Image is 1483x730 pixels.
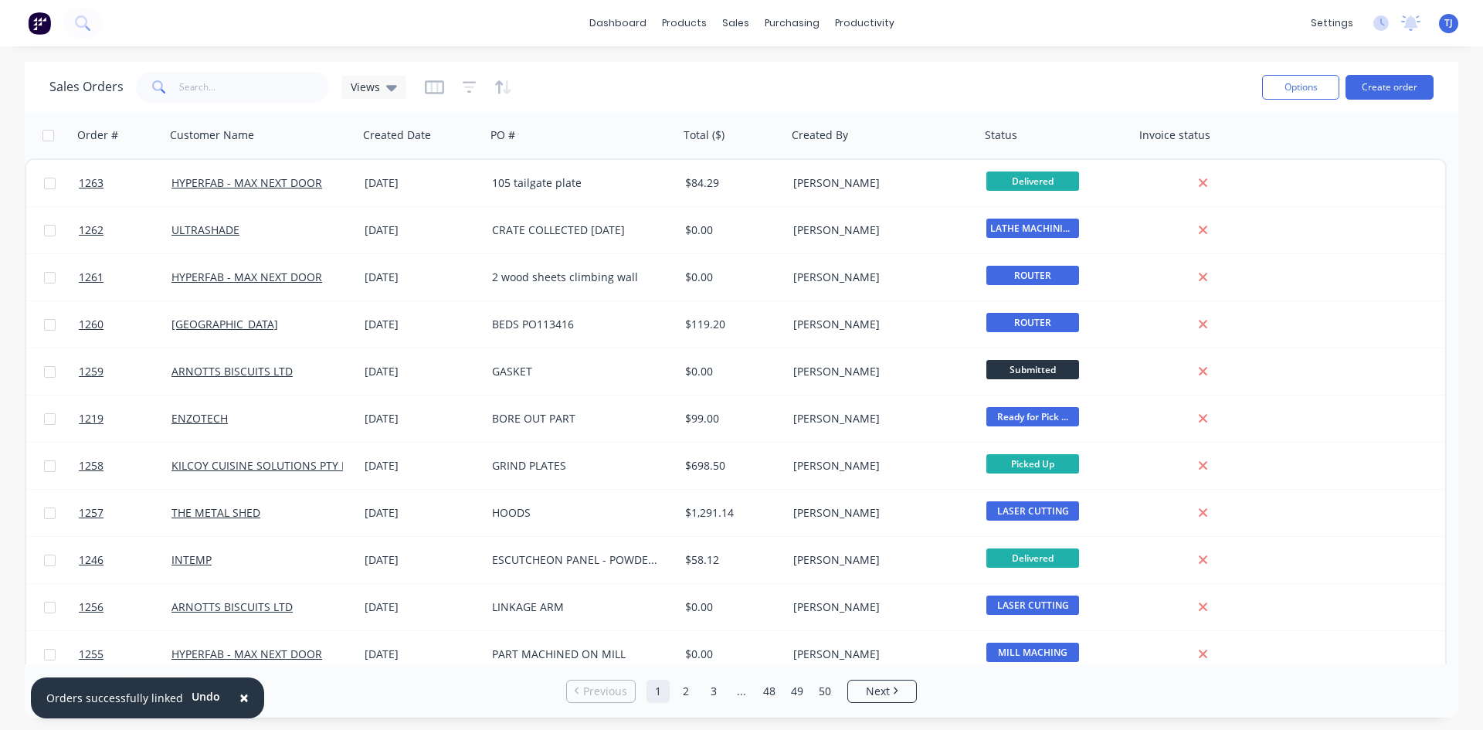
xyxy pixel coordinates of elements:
div: [PERSON_NAME] [793,222,965,238]
div: $119.20 [685,317,776,332]
div: purchasing [757,12,827,35]
span: 1262 [79,222,104,238]
div: [DATE] [365,364,480,379]
div: Order # [77,127,118,143]
a: 1255 [79,631,171,677]
div: [DATE] [365,647,480,662]
span: × [239,687,249,708]
a: 1263 [79,160,171,206]
span: Previous [583,684,627,699]
button: Options [1262,75,1339,100]
div: sales [714,12,757,35]
div: $698.50 [685,458,776,474]
span: 1219 [79,411,104,426]
div: [PERSON_NAME] [793,458,965,474]
div: PART MACHINED ON MILL [492,647,663,662]
a: ARNOTTS BISCUITS LTD [171,364,293,379]
span: 1259 [79,364,104,379]
div: PO # [490,127,515,143]
a: 1219 [79,396,171,442]
div: $0.00 [685,222,776,238]
a: KILCOY CUISINE SOLUTIONS PTY LTD [171,458,361,473]
div: LINKAGE ARM [492,599,663,615]
span: Next [866,684,890,699]
div: BORE OUT PART [492,411,663,426]
a: Page 1 is your current page [646,680,670,703]
div: [PERSON_NAME] [793,270,965,285]
a: HYPERFAB - MAX NEXT DOOR [171,647,322,661]
div: [PERSON_NAME] [793,552,965,568]
div: HOODS [492,505,663,521]
div: [DATE] [365,411,480,426]
a: 1262 [79,207,171,253]
div: [PERSON_NAME] [793,317,965,332]
span: Ready for Pick ... [986,407,1079,426]
a: 1261 [79,254,171,300]
a: Page 49 [786,680,809,703]
a: ARNOTTS BISCUITS LTD [171,599,293,614]
span: Views [351,79,380,95]
div: CRATE COLLECTED [DATE] [492,222,663,238]
div: $1,291.14 [685,505,776,521]
span: 1258 [79,458,104,474]
div: $84.29 [685,175,776,191]
div: [DATE] [365,599,480,615]
div: [DATE] [365,270,480,285]
span: LASER CUTTING [986,596,1079,615]
div: [PERSON_NAME] [793,364,965,379]
div: GRIND PLATES [492,458,663,474]
span: 1260 [79,317,104,332]
div: settings [1303,12,1361,35]
div: 105 tailgate plate [492,175,663,191]
input: Search... [179,72,330,103]
div: Customer Name [170,127,254,143]
a: Page 2 [674,680,697,703]
span: 1256 [79,599,104,615]
div: $0.00 [685,647,776,662]
div: productivity [827,12,902,35]
a: ENZOTECH [171,411,228,426]
a: Jump forward [730,680,753,703]
a: [GEOGRAPHIC_DATA] [171,317,278,331]
a: Previous page [567,684,635,699]
span: Delivered [986,171,1079,191]
div: $0.00 [685,364,776,379]
div: BEDS PO113416 [492,317,663,332]
div: 2 wood sheets climbing wall [492,270,663,285]
div: [PERSON_NAME] [793,411,965,426]
span: 1261 [79,270,104,285]
div: [DATE] [365,458,480,474]
a: 1257 [79,490,171,536]
a: Page 48 [758,680,781,703]
div: products [654,12,714,35]
div: $0.00 [685,270,776,285]
div: ESCUTCHEON PANEL - POWDER COATED [492,552,663,568]
div: $58.12 [685,552,776,568]
div: [PERSON_NAME] [793,505,965,521]
div: Created By [792,127,848,143]
span: LASER CUTTING [986,501,1079,521]
div: $0.00 [685,599,776,615]
div: [DATE] [365,552,480,568]
a: HYPERFAB - MAX NEXT DOOR [171,175,322,190]
div: [DATE] [365,317,480,332]
span: 1246 [79,552,104,568]
div: $99.00 [685,411,776,426]
a: HYPERFAB - MAX NEXT DOOR [171,270,322,284]
span: ROUTER [986,266,1079,285]
a: Page 3 [702,680,725,703]
div: [DATE] [365,175,480,191]
span: 1257 [79,505,104,521]
div: Created Date [363,127,431,143]
div: [DATE] [365,505,480,521]
a: 1259 [79,348,171,395]
span: Picked Up [986,454,1079,474]
img: Factory [28,12,51,35]
div: Status [985,127,1017,143]
div: Orders successfully linked [46,690,183,706]
button: Create order [1346,75,1434,100]
a: dashboard [582,12,654,35]
a: ULTRASHADE [171,222,239,237]
div: Invoice status [1139,127,1210,143]
span: LATHE MACHINING [986,219,1079,238]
